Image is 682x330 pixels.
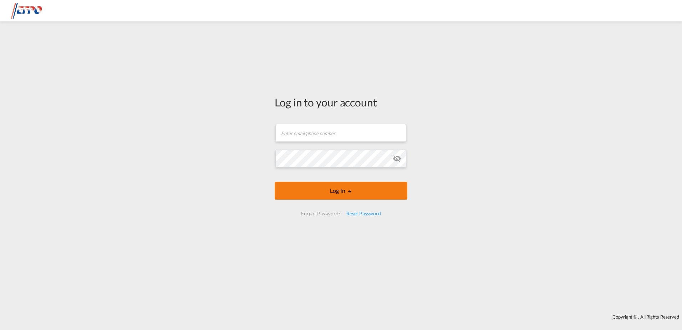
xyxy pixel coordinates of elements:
img: d38966e06f5511efa686cdb0e1f57a29.png [11,3,59,19]
div: Forgot Password? [298,207,343,220]
button: LOGIN [275,182,407,200]
div: Log in to your account [275,95,407,110]
div: Reset Password [343,207,384,220]
input: Enter email/phone number [275,124,406,142]
md-icon: icon-eye-off [393,154,401,163]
